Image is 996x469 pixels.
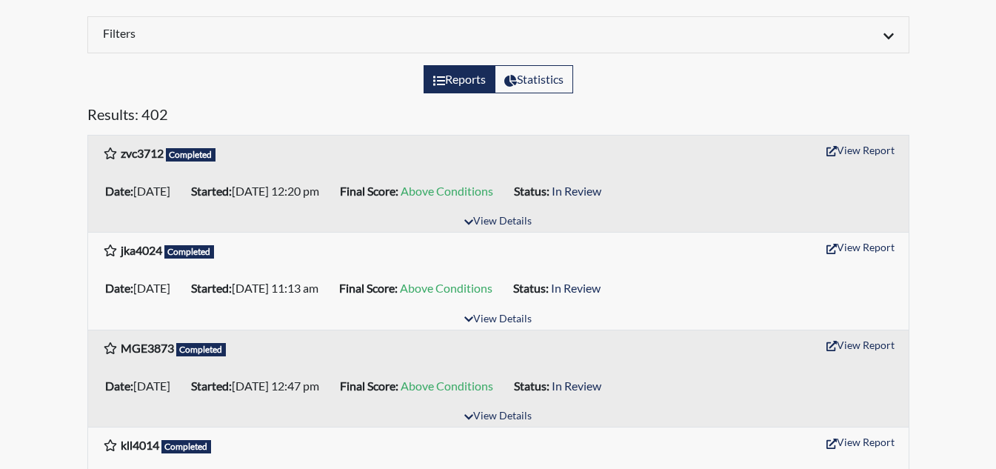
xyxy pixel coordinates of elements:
[514,379,549,393] b: Status:
[458,310,538,330] button: View Details
[121,146,164,160] b: zvc3712
[121,243,162,257] b: jka4024
[820,236,901,259] button: View Report
[513,281,549,295] b: Status:
[176,343,227,356] span: Completed
[340,379,398,393] b: Final Score:
[339,281,398,295] b: Final Score:
[87,105,909,129] h5: Results: 402
[191,379,232,393] b: Started:
[551,281,601,295] span: In Review
[400,281,492,295] span: Above Conditions
[458,212,538,232] button: View Details
[424,65,495,93] label: View the list of reports
[166,148,216,162] span: Completed
[105,184,133,198] b: Date:
[552,379,601,393] span: In Review
[340,184,398,198] b: Final Score:
[99,374,185,398] li: [DATE]
[185,374,334,398] li: [DATE] 12:47 pm
[164,245,215,259] span: Completed
[185,179,334,203] li: [DATE] 12:20 pm
[820,333,901,356] button: View Report
[105,379,133,393] b: Date:
[820,139,901,162] button: View Report
[99,276,185,300] li: [DATE]
[105,281,133,295] b: Date:
[820,430,901,453] button: View Report
[185,276,333,300] li: [DATE] 11:13 am
[92,26,905,44] div: Click to expand/collapse filters
[121,341,174,355] b: MGE3873
[191,281,232,295] b: Started:
[103,26,487,40] h6: Filters
[401,184,493,198] span: Above Conditions
[191,184,232,198] b: Started:
[495,65,573,93] label: View statistics about completed interviews
[161,440,212,453] span: Completed
[99,179,185,203] li: [DATE]
[121,438,159,452] b: kll4014
[514,184,549,198] b: Status:
[552,184,601,198] span: In Review
[458,407,538,427] button: View Details
[401,379,493,393] span: Above Conditions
